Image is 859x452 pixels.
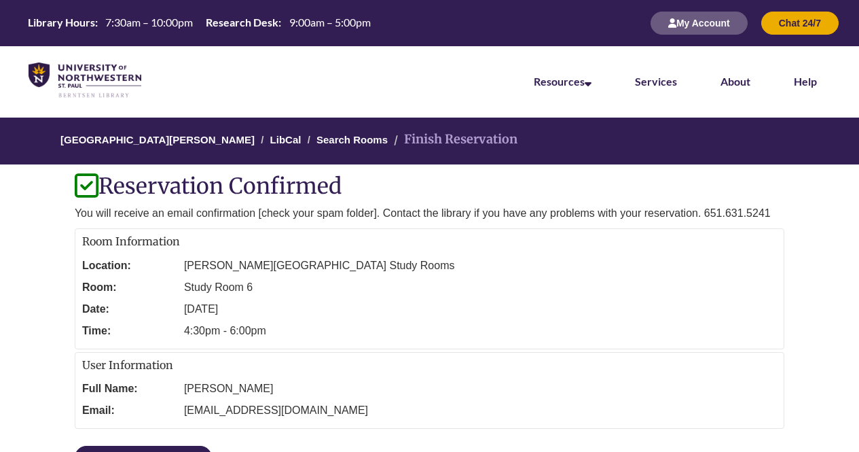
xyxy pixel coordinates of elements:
dt: Room: [82,277,177,298]
h1: Reservation Confirmed [75,175,784,198]
a: Services [635,75,677,88]
span: 7:30am – 10:00pm [105,16,193,29]
a: Hours Today [22,15,376,31]
a: Resources [534,75,591,88]
a: Help [794,75,817,88]
dt: Email: [82,400,177,421]
dt: Time: [82,320,177,342]
p: You will receive an email confirmation [check your spam folder]. Contact the library if you have ... [75,205,784,222]
th: Library Hours: [22,15,100,30]
h2: User Information [82,360,777,372]
button: Chat 24/7 [761,12,839,35]
nav: Breadcrumb [75,118,784,164]
a: [GEOGRAPHIC_DATA][PERSON_NAME] [60,134,255,145]
dt: Date: [82,298,177,320]
button: My Account [651,12,748,35]
a: About [720,75,750,88]
a: LibCal [270,134,301,145]
dt: Location: [82,255,177,277]
dd: [DATE] [184,298,777,320]
dd: [PERSON_NAME][GEOGRAPHIC_DATA] Study Rooms [184,255,777,277]
a: My Account [651,17,748,29]
span: 9:00am – 5:00pm [289,16,371,29]
dd: [PERSON_NAME] [184,378,777,400]
dd: Study Room 6 [184,277,777,298]
a: Chat 24/7 [761,17,839,29]
th: Research Desk: [200,15,283,30]
dd: 4:30pm - 6:00pm [184,320,777,342]
dd: [EMAIL_ADDRESS][DOMAIN_NAME] [184,400,777,421]
li: Finish Reservation [390,130,517,150]
a: Search Rooms [316,134,388,145]
table: Hours Today [22,15,376,30]
img: UNWSP Library Logo [29,63,141,99]
dt: Full Name: [82,378,177,400]
h2: Room Information [82,236,777,248]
